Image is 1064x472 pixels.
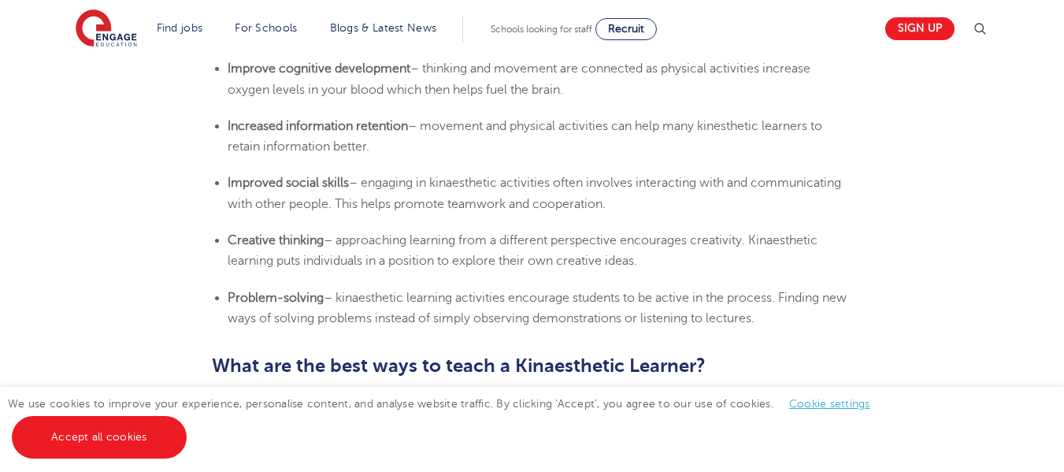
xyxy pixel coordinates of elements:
b: Problem-solving [228,291,324,305]
span: – thinking and movement are connected as physical activities increase oxygen levels in your blood... [228,61,810,96]
a: Find jobs [157,22,203,34]
b: Improved social skills [228,176,349,190]
span: Recruit [608,23,644,35]
span: – kinaesthetic learning activities encourage students to be active in the process. Finding new wa... [228,291,847,325]
a: Blogs & Latest News [330,22,437,34]
a: Cookie settings [789,398,870,410]
a: Sign up [885,17,955,40]
span: – movement and physical activities can help many kinesthetic learners to retain information better. [228,119,822,154]
img: Engage Education [76,9,137,49]
a: Recruit [595,18,657,40]
span: – engaging in kinaesthetic activities often involves interacting with and communicating with othe... [228,176,841,210]
span: – approaching learning from a different perspective encourages creativity. Kinaesthetic learning ... [228,233,817,268]
a: Accept all cookies [12,416,187,459]
span: Schools looking for staff [491,24,592,35]
h2: What are the best ways to teach a Kinaesthetic Learner? [212,352,852,379]
a: For Schools [235,22,297,34]
span: We use cookies to improve your experience, personalise content, and analyse website traffic. By c... [8,398,886,443]
b: Increased information retention [228,119,408,133]
b: Creative thinking [228,233,324,247]
b: Improve cognitive development [228,61,410,76]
